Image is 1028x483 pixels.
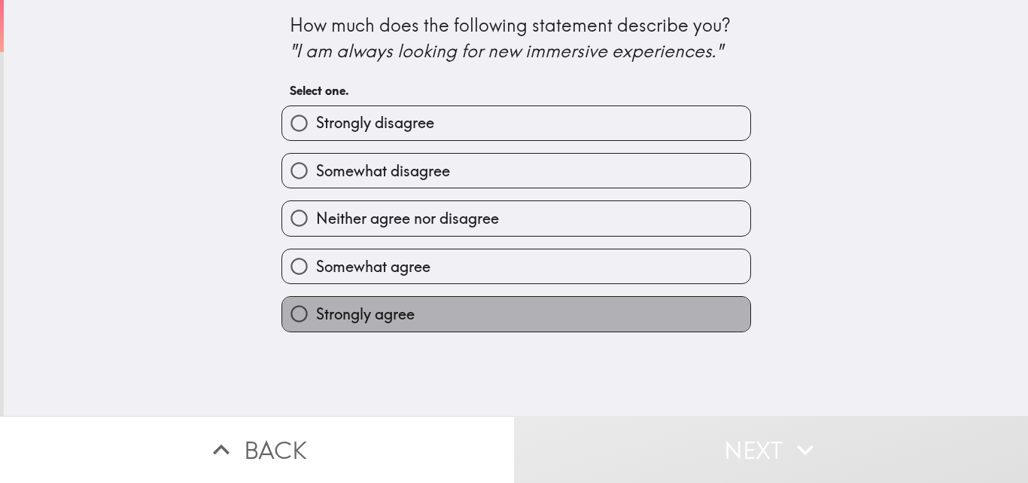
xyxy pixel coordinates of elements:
[316,112,434,133] span: Strongly disagree
[290,13,743,63] div: How much does the following statement describe you?
[282,297,750,331] button: Strongly agree
[290,82,743,99] h6: Select one.
[316,160,450,182] span: Somewhat disagree
[282,154,750,188] button: Somewhat disagree
[282,249,750,283] button: Somewhat agree
[316,256,430,277] span: Somewhat agree
[282,201,750,235] button: Neither agree nor disagree
[316,304,415,325] span: Strongly agree
[316,208,499,229] span: Neither agree nor disagree
[282,106,750,140] button: Strongly disagree
[290,39,722,62] i: "I am always looking for new immersive experiences."
[514,416,1028,483] button: Next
